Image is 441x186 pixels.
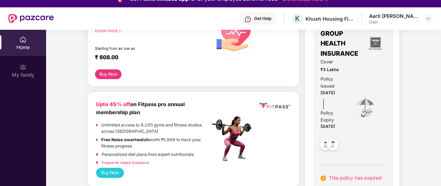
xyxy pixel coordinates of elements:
button: Buy Now [96,168,124,178]
div: Starting from as low as [95,46,180,51]
img: New Pazcare Logo [8,14,54,23]
img: svg+xml;base64,PHN2ZyBpZD0iSG9tZSIgeG1sbnM9Imh0dHA6Ly93d3cudzMub3JnLzIwMDAvc3ZnIiB3aWR0aD0iMjAiIG... [20,36,27,43]
span: right [118,29,122,33]
div: Know more [95,28,206,33]
img: svg+xml;base64,PHN2ZyB4bWxucz0iaHR0cDovL3d3dy53My5vcmcvMjAwMC9zdmciIHdpZHRoPSI0OC45NDMiIGhlaWdodD... [317,137,334,154]
span: K [295,14,300,23]
img: svg+xml;base64,PHN2ZyB3aWR0aD0iMjAiIGhlaWdodD0iMjAiIHZpZXdCb3g9IjAgMCAyMCAyMCIgZmlsbD0ibm9uZSIgeG... [20,64,27,71]
span: This policy has expired [329,175,382,181]
img: svg+xml;base64,PHN2ZyB4bWxucz0iaHR0cDovL3d3dy53My5vcmcvMjAwMC9zdmciIHdpZHRoPSI0OC45NDMiIGhlaWdodD... [324,137,341,154]
img: svg+xml;base64,PHN2ZyBpZD0iRHJvcGRvd24tMzJ4MzIiIHhtbG5zPSJodHRwOi8vd3d3LnczLm9yZy8yMDAwL3N2ZyIgd2... [426,16,431,21]
a: Frequently Asked Questions! [102,160,149,165]
img: icon [354,96,377,119]
div: Khush Housing Finance [306,15,354,22]
span: [DATE] [321,90,335,95]
button: Buy Now [95,69,122,79]
div: Policy Expiry [321,110,345,124]
p: worth ₹5,999 to track your fitness progress [101,137,210,150]
img: svg+xml;base64,PHN2ZyBpZD0iSGVscC0zMngzMiIgeG1sbnM9Imh0dHA6Ly93d3cudzMub3JnLzIwMDAvc3ZnIiB3aWR0aD... [244,16,251,23]
p: Personalized diet plans from expert nutritionists [102,151,194,158]
strong: Free Noise smartwatch [101,137,149,142]
div: Aarti [PERSON_NAME] [369,13,418,19]
img: svg+xml;base64,PHN2ZyB4bWxucz0iaHR0cDovL3d3dy53My5vcmcvMjAwMC9zdmciIHhtbG5zOnhsaW5rPSJodHRwOi8vd3... [210,8,259,58]
b: Upto 45% off [96,101,130,108]
span: GROUP HEALTH INSURANCE [321,29,364,58]
p: Unlimited access to 8,100 gyms and fitness studios across [GEOGRAPHIC_DATA] [101,122,210,135]
img: fppp.png [258,101,291,111]
img: fpp.png [210,115,258,163]
div: User [369,19,418,25]
span: ₹3 Lakhs [321,67,345,73]
div: Policy issued [321,76,345,90]
img: svg+xml;base64,PHN2ZyB4bWxucz0iaHR0cDovL3d3dy53My5vcmcvMjAwMC9zdmciIHdpZHRoPSIxNiIgaGVpZ2h0PSIxNi... [321,175,326,181]
div: ₹ 608.00 [95,54,203,62]
span: [DATE] [321,124,335,129]
img: insurerLogo [366,34,385,53]
b: on Fitpass pro annual membership plan [96,101,185,116]
div: Get Help [254,16,271,21]
span: Cover [321,58,345,66]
